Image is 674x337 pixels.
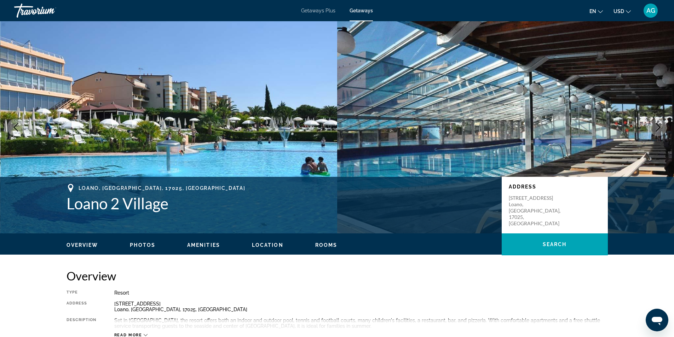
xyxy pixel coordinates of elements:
button: Search [502,233,608,255]
div: Description [67,318,97,329]
button: Rooms [315,242,338,248]
div: Type [67,290,97,296]
h2: Overview [67,269,608,283]
button: Photos [130,242,155,248]
div: Resort [114,290,608,296]
button: Next image [649,118,667,136]
a: Getaways [350,8,373,13]
p: [STREET_ADDRESS] Loano, [GEOGRAPHIC_DATA], 17025, [GEOGRAPHIC_DATA] [509,195,565,227]
button: Location [252,242,283,248]
div: Set in [GEOGRAPHIC_DATA], the resort offers both an indoor and outdoor pool, tennis and football ... [114,318,608,329]
button: User Menu [641,3,660,18]
span: Search [543,242,567,247]
span: AG [646,7,655,14]
button: Overview [67,242,98,248]
span: Loano, [GEOGRAPHIC_DATA], 17025, [GEOGRAPHIC_DATA] [79,185,246,191]
p: Address [509,184,601,190]
h1: Loano 2 Village [67,194,495,213]
a: Getaways Plus [301,8,335,13]
span: USD [613,8,624,14]
button: Previous image [7,118,25,136]
iframe: לחצן לפתיחת חלון הודעות הטקסט [646,309,668,331]
span: en [589,8,596,14]
button: Change language [589,6,603,16]
button: Change currency [613,6,631,16]
a: Travorium [14,1,85,20]
div: Address [67,301,97,312]
div: [STREET_ADDRESS] Loano, [GEOGRAPHIC_DATA], 17025, [GEOGRAPHIC_DATA] [114,301,608,312]
button: Amenities [187,242,220,248]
